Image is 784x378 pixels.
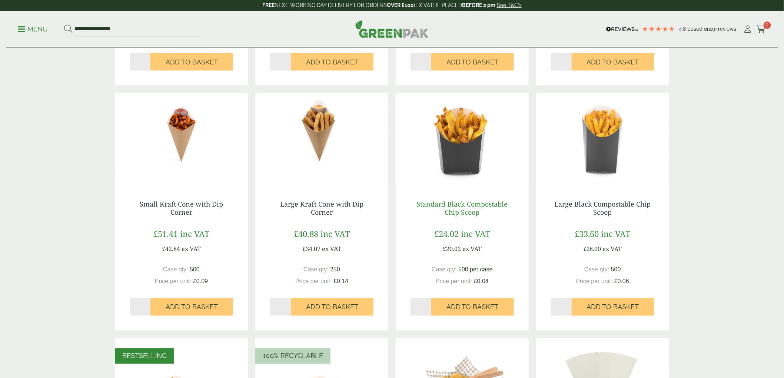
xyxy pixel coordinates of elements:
span: Price per unit: [295,278,332,285]
a: Small Kraft Cone with Dip Corner [140,200,223,217]
button: Add to Basket [572,298,654,316]
span: 194 [710,26,718,32]
button: Add to Basket [291,53,373,71]
button: Add to Basket [291,298,373,316]
span: Add to Basket [306,303,358,311]
span: Price per unit: [155,278,192,285]
span: Add to Basket [587,58,639,66]
img: Small Kraft Cone With Contents (Chips) Frontal [115,93,248,185]
span: £0.04 [474,278,489,285]
span: inc VAT [461,228,490,240]
span: ex VAT [322,245,341,253]
span: £28.00 [583,245,601,253]
span: Add to Basket [446,58,499,66]
strong: OVER £100 [387,2,414,8]
a: Large Black Compostable Chip Scoop [554,200,651,217]
span: Add to Basket [587,303,639,311]
span: £42.84 [162,245,180,253]
span: £33.60 [575,228,599,240]
span: £0.09 [193,278,208,285]
span: £51.41 [153,228,178,240]
a: See T&C's [497,2,522,8]
span: reviews [718,26,737,32]
a: Large Kraft Cone with Dip Corner [280,200,363,217]
button: Add to Basket [150,53,233,71]
span: £0.14 [333,278,348,285]
span: ex VAT [603,245,622,253]
span: 100% Recyclable [263,352,323,360]
img: chip scoop [396,93,529,185]
span: £20.02 [443,245,461,253]
div: 4.78 Stars [642,26,675,32]
span: £40.88 [294,228,318,240]
span: Add to Basket [446,303,499,311]
span: ex VAT [462,245,482,253]
span: Based on [688,26,710,32]
span: £24.02 [434,228,459,240]
span: inc VAT [180,228,209,240]
span: 500 [190,267,200,273]
span: inc VAT [320,228,350,240]
a: 0 [757,24,766,35]
strong: FREE [262,2,275,8]
img: REVIEWS.io [606,27,638,32]
span: 0 [764,21,771,29]
button: Add to Basket [150,298,233,316]
span: Case qty: [163,267,188,273]
img: Large Kraft Cone With Contents (Churros) Frontal [255,93,388,185]
span: Price per unit: [436,278,472,285]
span: 500 [611,267,621,273]
a: Menu [18,25,48,32]
span: 250 [330,267,340,273]
p: Menu [18,25,48,34]
a: Standard Black Compostable Chip Scoop [417,200,508,217]
span: Price per unit: [576,278,613,285]
img: GreenPak Supplies [355,20,429,38]
strong: BEFORE 2 pm [462,2,495,8]
button: Add to Basket [431,53,514,71]
img: chip scoop [536,93,669,185]
button: Add to Basket [572,53,654,71]
span: Case qty: [303,267,329,273]
span: Add to Basket [166,58,218,66]
span: Add to Basket [306,58,358,66]
i: My Account [743,26,753,33]
i: Cart [757,26,766,33]
span: Add to Basket [166,303,218,311]
button: Add to Basket [431,298,514,316]
span: 500 per case [458,267,493,273]
span: BESTSELLING [122,352,167,360]
span: Case qty: [584,267,609,273]
span: Case qty: [432,267,457,273]
span: £0.06 [614,278,629,285]
span: ex VAT [182,245,201,253]
span: £34.07 [302,245,320,253]
span: inc VAT [601,228,631,240]
span: 4.8 [679,26,688,32]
